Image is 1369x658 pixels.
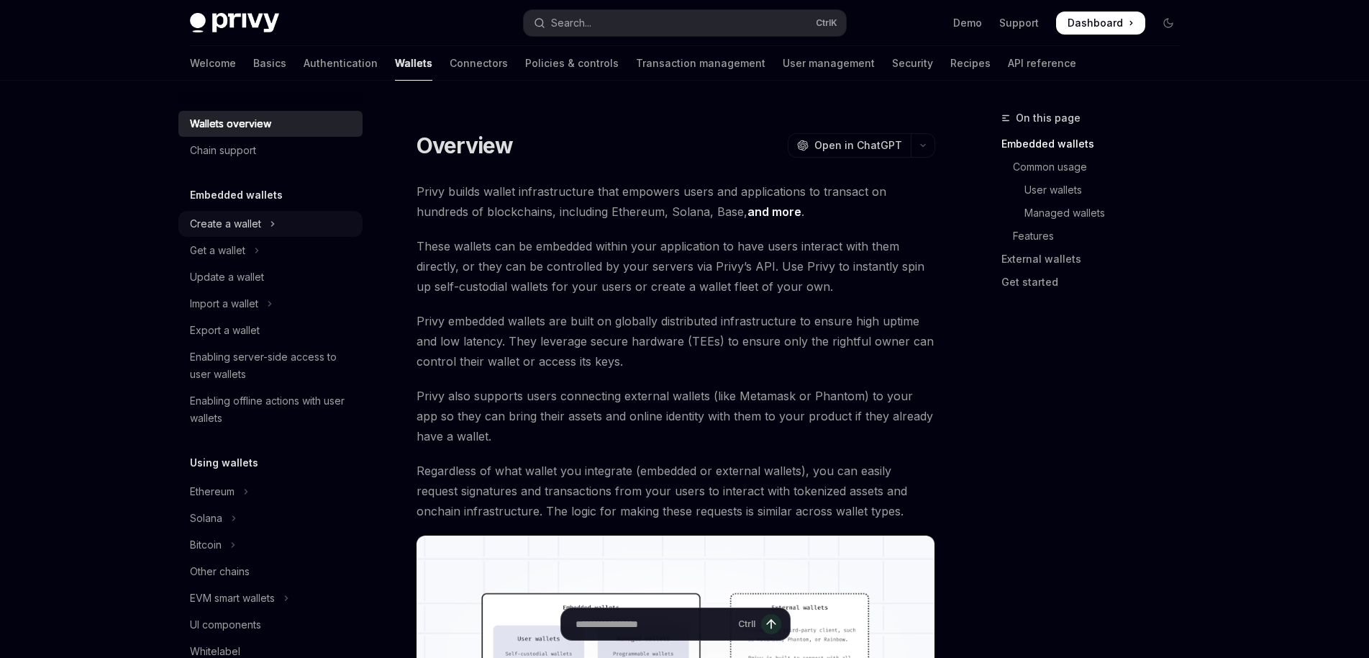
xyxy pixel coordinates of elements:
[304,46,378,81] a: Authentication
[1056,12,1145,35] a: Dashboard
[1068,16,1123,30] span: Dashboard
[1001,156,1191,179] a: Common usage
[190,295,258,312] div: Import a wallet
[417,311,935,371] span: Privy embedded wallets are built on globally distributed infrastructure to ensure high uptime and...
[178,388,363,431] a: Enabling offline actions with user wallets
[190,269,264,286] div: Update a wallet
[178,585,363,611] button: Toggle EVM smart wallets section
[178,211,363,237] button: Toggle Create a wallet section
[178,612,363,638] a: UI components
[190,46,236,81] a: Welcome
[1016,109,1081,127] span: On this page
[178,559,363,585] a: Other chains
[524,10,846,36] button: Open search
[190,536,222,554] div: Bitcoin
[190,242,245,259] div: Get a wallet
[1001,225,1191,248] a: Features
[190,392,354,427] div: Enabling offline actions with user wallets
[1001,202,1191,225] a: Managed wallets
[190,454,258,472] h5: Using wallets
[1001,179,1191,202] a: User wallets
[178,264,363,290] a: Update a wallet
[190,215,261,233] div: Create a wallet
[999,16,1039,30] a: Support
[551,14,591,32] div: Search...
[190,563,250,580] div: Other chains
[253,46,286,81] a: Basics
[747,204,801,220] a: and more
[178,317,363,343] a: Export a wallet
[178,138,363,163] a: Chain support
[190,483,235,500] div: Ethereum
[417,132,514,158] h1: Overview
[1001,132,1191,156] a: Embedded wallets
[178,505,363,531] button: Toggle Solana section
[190,322,260,339] div: Export a wallet
[190,115,271,132] div: Wallets overview
[190,616,261,634] div: UI components
[892,46,933,81] a: Security
[190,510,222,527] div: Solana
[450,46,508,81] a: Connectors
[178,532,363,558] button: Toggle Bitcoin section
[395,46,432,81] a: Wallets
[788,133,911,158] button: Open in ChatGPT
[1157,12,1180,35] button: Toggle dark mode
[1008,46,1076,81] a: API reference
[636,46,765,81] a: Transaction management
[417,236,935,297] span: These wallets can be embedded within your application to have users interact with them directly, ...
[417,461,935,521] span: Regardless of what wallet you integrate (embedded or external wallets), you can easily request si...
[178,238,363,263] button: Toggle Get a wallet section
[576,608,732,640] input: Ask a question...
[417,386,935,446] span: Privy also supports users connecting external wallets (like Metamask or Phantom) to your app so t...
[816,17,837,29] span: Ctrl K
[190,142,256,159] div: Chain support
[178,479,363,505] button: Toggle Ethereum section
[783,46,875,81] a: User management
[1001,248,1191,271] a: External wallets
[761,614,781,634] button: Send message
[178,291,363,317] button: Toggle Import a wallet section
[417,181,935,222] span: Privy builds wallet infrastructure that empowers users and applications to transact on hundreds o...
[190,186,283,204] h5: Embedded wallets
[190,348,354,383] div: Enabling server-side access to user wallets
[190,13,279,33] img: dark logo
[1001,271,1191,294] a: Get started
[178,344,363,387] a: Enabling server-side access to user wallets
[190,590,275,607] div: EVM smart wallets
[953,16,982,30] a: Demo
[525,46,619,81] a: Policies & controls
[178,111,363,137] a: Wallets overview
[814,138,902,153] span: Open in ChatGPT
[950,46,991,81] a: Recipes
